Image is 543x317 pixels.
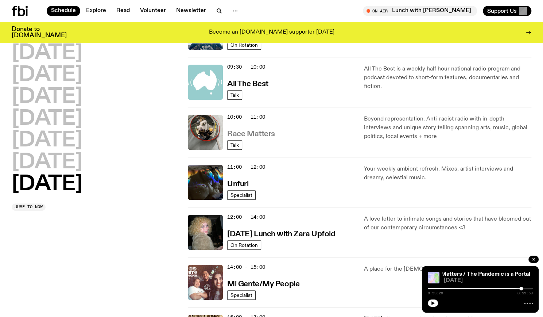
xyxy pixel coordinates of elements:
[209,29,334,36] p: Become an [DOMAIN_NAME] supporter [DATE]
[227,90,242,100] a: Talk
[227,180,248,188] h3: Unfurl
[227,229,335,238] a: [DATE] Lunch with Zara Upfold
[227,240,261,250] a: On Rotation
[188,215,223,250] img: A digital camera photo of Zara looking to her right at the camera, smiling. She is wearing a ligh...
[227,290,256,300] a: Specialist
[517,291,533,295] span: 0:59:58
[12,203,46,211] button: Jump to now
[12,87,82,107] button: [DATE]
[364,65,531,91] p: All The Best is a weekly half hour national radio program and podcast devoted to short-form featu...
[12,65,82,85] button: [DATE]
[227,64,265,70] span: 09:30 - 10:00
[230,192,252,198] span: Specialist
[230,42,258,48] span: On Rotation
[112,6,134,16] a: Read
[364,115,531,141] p: Beyond representation. Anti-racist radio with in-depth interviews and unique story telling spanni...
[12,174,82,195] button: [DATE]
[426,271,530,277] a: Race Matters / The Pandemic is a Portal
[364,265,531,274] p: A place for the [DEMOGRAPHIC_DATA] diaspora to flourish.
[230,242,258,248] span: On Rotation
[188,115,223,150] img: A photo of the Race Matters team taken in a rear view or "blindside" mirror. A bunch of people of...
[227,214,265,221] span: 12:00 - 14:00
[428,291,443,295] span: 0:53:20
[188,165,223,200] img: A piece of fabric is pierced by sewing pins with different coloured heads, a rainbow light is cas...
[487,8,517,14] span: Support Us
[227,190,256,200] a: Specialist
[227,114,265,121] span: 10:00 - 11:00
[15,205,43,209] span: Jump to now
[227,40,261,50] a: On Rotation
[364,215,531,232] p: A love letter to intimate songs and stories that have bloomed out of our contemporary circumstanc...
[364,165,531,182] p: Your weekly ambient refresh. Mixes, artist interviews and dreamy, celestial music.
[227,279,299,288] a: Mi Gente/My People
[47,6,80,16] a: Schedule
[483,6,531,16] button: Support Us
[12,26,67,39] h3: Donate to [DOMAIN_NAME]
[444,278,533,283] span: [DATE]
[136,6,170,16] a: Volunteer
[227,280,299,288] h3: Mi Gente/My People
[227,264,265,271] span: 14:00 - 15:00
[227,179,248,188] a: Unfurl
[227,130,275,138] h3: Race Matters
[227,80,268,88] h3: All The Best
[230,92,239,98] span: Talk
[227,230,335,238] h3: [DATE] Lunch with Zara Upfold
[227,164,265,171] span: 11:00 - 12:00
[227,79,268,88] a: All The Best
[12,109,82,129] button: [DATE]
[12,152,82,173] button: [DATE]
[12,43,82,64] button: [DATE]
[230,293,252,298] span: Specialist
[227,140,242,150] a: Talk
[363,6,477,16] button: On AirLunch with [PERSON_NAME]
[172,6,210,16] a: Newsletter
[82,6,110,16] a: Explore
[227,129,275,138] a: Race Matters
[12,130,82,151] button: [DATE]
[230,142,239,148] span: Talk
